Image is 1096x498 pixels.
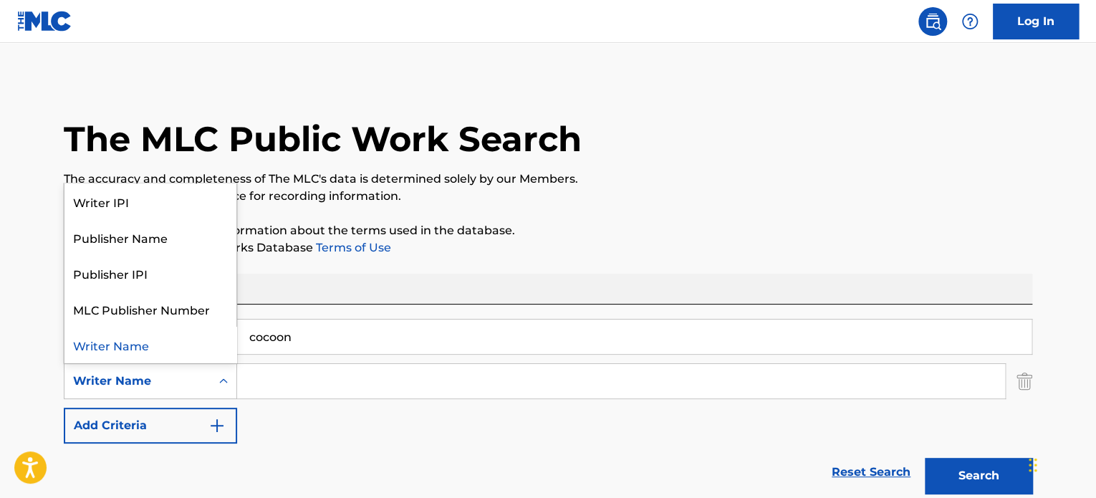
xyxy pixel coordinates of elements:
[64,239,1032,257] p: Please review the Musical Works Database
[1016,363,1032,399] img: Delete Criterion
[64,327,236,363] div: Writer Name
[64,118,582,161] h1: The MLC Public Work Search
[1024,429,1096,498] iframe: Chat Widget
[64,219,236,255] div: Publisher Name
[961,13,979,30] img: help
[925,458,1032,494] button: Search
[993,4,1079,39] a: Log In
[64,255,236,291] div: Publisher IPI
[208,417,226,434] img: 9d2ae6d4665cec9f34b9.svg
[918,7,947,36] a: Public Search
[17,11,72,32] img: MLC Logo
[1029,444,1037,487] div: Drag
[64,183,236,219] div: Writer IPI
[64,408,237,444] button: Add Criteria
[313,241,391,254] a: Terms of Use
[956,7,984,36] div: Help
[64,188,1032,205] p: It is not an authoritative source for recording information.
[825,456,918,488] a: Reset Search
[924,13,941,30] img: search
[64,291,236,327] div: MLC Publisher Number
[64,222,1032,239] p: Please for more information about the terms used in the database.
[73,373,202,390] div: Writer Name
[64,171,1032,188] p: The accuracy and completeness of The MLC's data is determined solely by our Members.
